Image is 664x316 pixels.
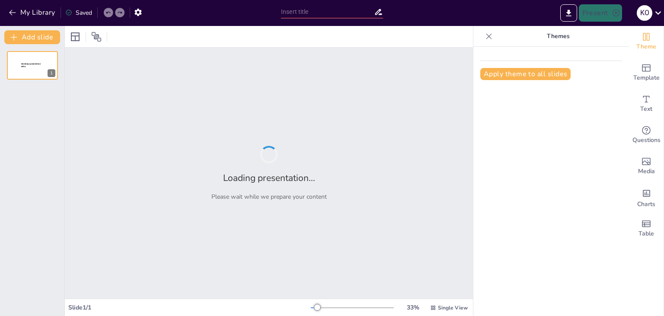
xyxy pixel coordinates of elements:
span: Sendsteps presentation editor [21,63,41,68]
span: Text [640,104,652,114]
span: Position [91,32,102,42]
div: Slide 1 / 1 [68,303,311,312]
div: Saved [65,9,92,17]
button: Export to PowerPoint [560,4,577,22]
div: Add a table [629,213,664,244]
h2: Loading presentation... [223,172,315,184]
span: Table [638,229,654,239]
div: Add charts and graphs [629,182,664,213]
div: 1 [48,69,55,77]
div: Change the overall theme [629,26,664,57]
button: My Library [6,6,59,19]
span: Theme [636,42,656,52]
div: 1 [7,51,58,80]
div: Add images, graphics, shapes or video [629,151,664,182]
p: Please wait while we prepare your content [211,193,327,201]
button: Apply theme to all slides [480,68,571,80]
input: Insert title [281,6,374,18]
button: Add slide [4,30,60,44]
div: Layout [68,30,82,44]
button: Present [579,4,622,22]
div: Get real-time input from your audience [629,119,664,151]
div: 33 % [402,303,423,312]
span: Single View [438,304,468,311]
p: Themes [496,26,620,47]
span: Charts [637,200,655,209]
span: Questions [632,135,661,145]
div: Add ready made slides [629,57,664,88]
button: K O [637,4,652,22]
div: K O [637,5,652,21]
div: Add text boxes [629,88,664,119]
span: Template [633,73,660,83]
span: Media [638,167,655,176]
